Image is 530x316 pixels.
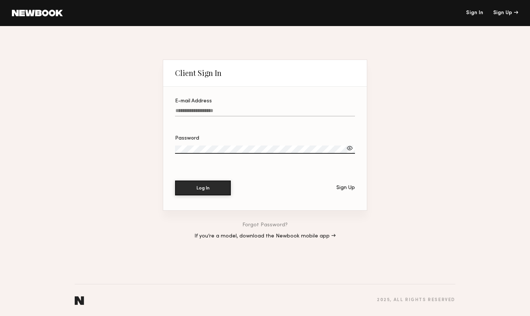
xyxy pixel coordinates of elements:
div: 2025 , all rights reserved [377,298,455,303]
div: Sign Up [336,185,355,191]
button: Log In [175,181,231,195]
div: Client Sign In [175,68,222,77]
div: Password [175,136,355,141]
input: E-mail Address [175,108,355,116]
input: Password [175,146,355,154]
a: Forgot Password? [242,223,288,228]
a: Sign In [466,10,483,16]
div: E-mail Address [175,99,355,104]
div: Sign Up [493,10,518,16]
a: If you’re a model, download the Newbook mobile app → [194,234,336,239]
